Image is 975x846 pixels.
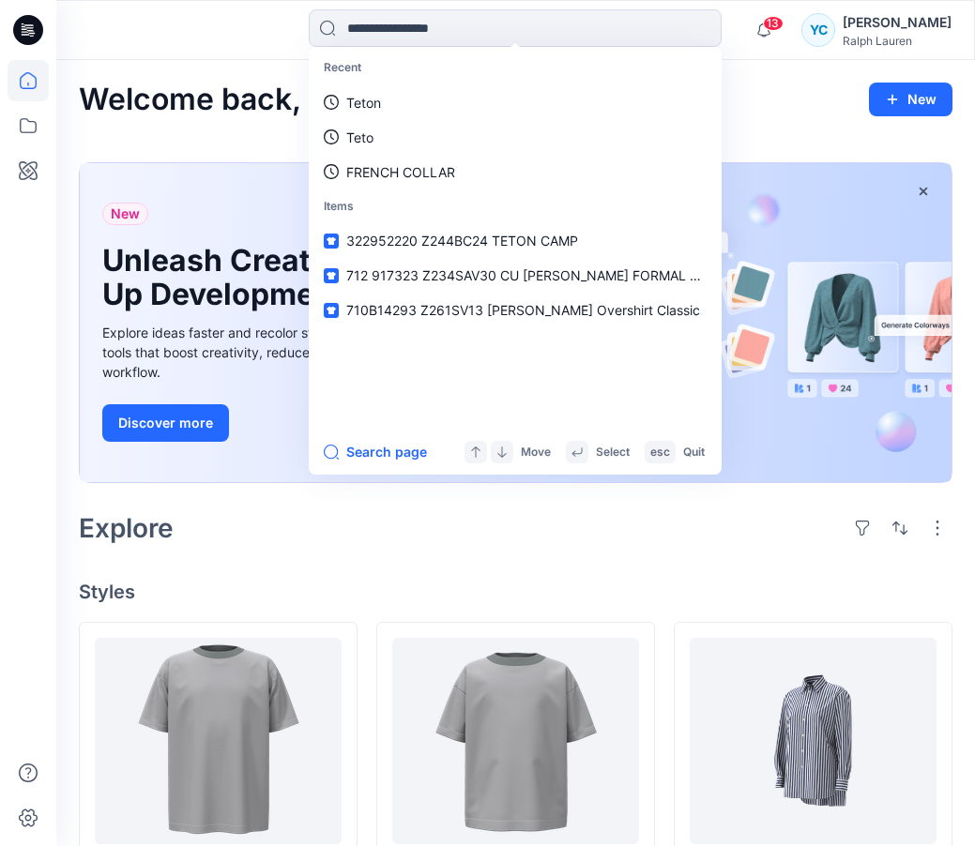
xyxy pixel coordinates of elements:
[79,581,952,603] h4: Styles
[843,34,952,48] div: Ralph Lauren
[95,638,342,844] a: 641835 001 323
[843,11,952,34] div: [PERSON_NAME]
[312,258,718,293] a: 712 917323 Z234SAV30 CU [PERSON_NAME] FORMAL NK
[683,443,705,462] p: Quit
[102,323,525,382] div: Explore ideas faster and recolor styles at scale with AI-powered tools that boost creativity, red...
[392,638,639,844] a: 641836 001 322
[102,244,496,311] h1: Unleash Creativity, Speed Up Development
[102,404,525,442] a: Discover more
[869,83,952,116] button: New
[79,83,558,117] h2: Welcome back, [PERSON_NAME]
[346,162,455,182] p: FRENCH COLLAR
[346,233,578,249] span: 322952220 Z244BC24 TETON CAMP
[312,293,718,327] a: 710B14293 Z261SV13 [PERSON_NAME] Overshirt Classic
[346,302,700,318] span: 710B14293 Z261SV13 [PERSON_NAME] Overshirt Classic
[312,155,718,189] a: FRENCH COLLAR
[690,638,937,844] a: 211891421
[650,443,670,462] p: esc
[801,13,835,47] div: YC
[324,441,427,463] button: Search page
[312,120,718,155] a: Teto
[596,443,630,462] p: Select
[312,85,718,120] a: Teton
[312,223,718,258] a: 322952220 Z244BC24 TETON CAMP
[346,93,381,113] p: Teton
[312,51,718,85] p: Recent
[102,404,229,442] button: Discover more
[312,189,718,224] p: Items
[521,443,551,462] p: Move
[763,16,784,31] span: 13
[111,203,140,225] span: New
[346,267,708,283] span: 712 917323 Z234SAV30 CU [PERSON_NAME] FORMAL NK
[346,128,373,147] p: Teto
[79,513,174,543] h2: Explore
